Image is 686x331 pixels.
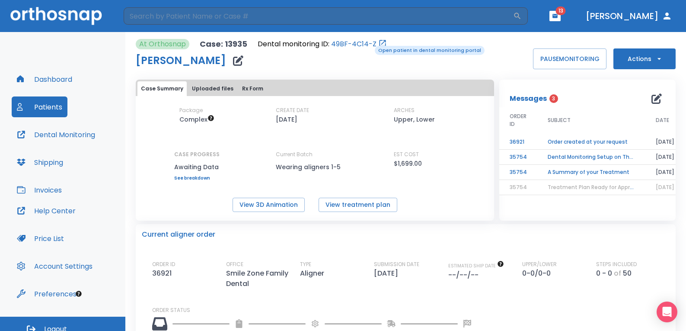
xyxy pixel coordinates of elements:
a: See breakdown [174,176,220,181]
span: 3 [549,94,558,103]
button: Dashboard [12,69,77,90]
button: Invoices [12,180,67,200]
p: Dental monitoring ID: [258,39,329,49]
button: Account Settings [12,256,98,276]
button: View 3D Animation [233,198,305,212]
div: Open Intercom Messenger [657,302,677,322]
button: Help Center [12,200,81,221]
p: UPPER/LOWER [522,260,557,268]
td: 35754 [499,150,537,165]
p: [DATE] [374,268,402,279]
p: At Orthosnap [139,39,186,49]
button: Uploaded files [188,81,237,96]
input: Search by Patient Name or Case # [124,7,513,25]
p: Wearing aligners 1-5 [276,162,354,172]
button: Shipping [12,152,68,173]
p: ORDER ID [152,260,175,268]
p: Smile Zone Family Dental [226,268,300,289]
span: ORDER ID [510,112,527,128]
p: Current aligner order [142,229,215,240]
span: DATE [656,116,669,124]
span: 35754 [510,183,527,191]
p: TYPE [300,260,311,268]
span: SUBJECT [548,116,571,124]
p: OFFICE [226,260,243,268]
a: 49BF-4C14-Z [331,39,377,49]
img: Orthosnap [10,7,102,25]
div: Tooltip anchor [75,290,83,298]
td: [DATE] [645,135,685,150]
p: ORDER STATUS [152,306,670,314]
button: Preferences [12,283,82,304]
h1: [PERSON_NAME] [136,55,226,66]
td: [DATE] [645,165,685,180]
button: Dental Monitoring [12,124,100,145]
td: [DATE] [645,150,685,165]
p: 0 - 0 [596,268,612,279]
button: PAUSEMONITORING [533,48,606,69]
p: 50 [623,268,632,279]
td: 35754 [499,165,537,180]
span: The date will be available after approving treatment plan [448,263,504,269]
button: Price List [12,228,69,249]
p: Aligner [300,268,328,279]
p: 0-0/0-0 [522,268,554,279]
span: Treatment Plan Ready for Approval! [548,183,643,191]
p: Current Batch [276,151,354,158]
td: A Summary of your Treatment [537,165,645,180]
p: STEPS INCLUDED [596,260,637,268]
p: $1,699.00 [394,158,422,169]
button: View treatment plan [319,198,397,212]
button: Rx Form [239,81,267,96]
p: 36921 [152,268,175,279]
p: CREATE DATE [276,106,309,114]
p: of [614,268,621,279]
p: Upper, Lower [394,114,435,125]
p: --/--/-- [448,270,482,280]
button: Patients [12,96,67,117]
td: 36921 [499,135,537,150]
td: Order created at your request [537,135,645,150]
p: ARCHES [394,106,415,114]
button: Case Summary [137,81,187,96]
p: SUBMISSION DATE [374,260,419,268]
p: Awaiting Data [174,162,220,172]
span: 13 [556,6,566,15]
p: Messages [510,93,547,104]
button: [PERSON_NAME] [582,8,676,24]
p: CASE PROGRESS [174,151,220,158]
button: Actions [613,48,676,69]
p: Package [179,106,203,114]
span: Up to 50 Steps (100 aligners) [179,115,214,124]
div: Open patient in dental monitoring portal [258,39,387,49]
p: Case: 13935 [200,39,247,49]
td: Dental Monitoring Setup on The Delivery Day [537,150,645,165]
p: EST COST [394,151,419,158]
span: [DATE] [656,183,674,191]
div: tabs [137,81,492,96]
p: [DATE] [276,114,297,125]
